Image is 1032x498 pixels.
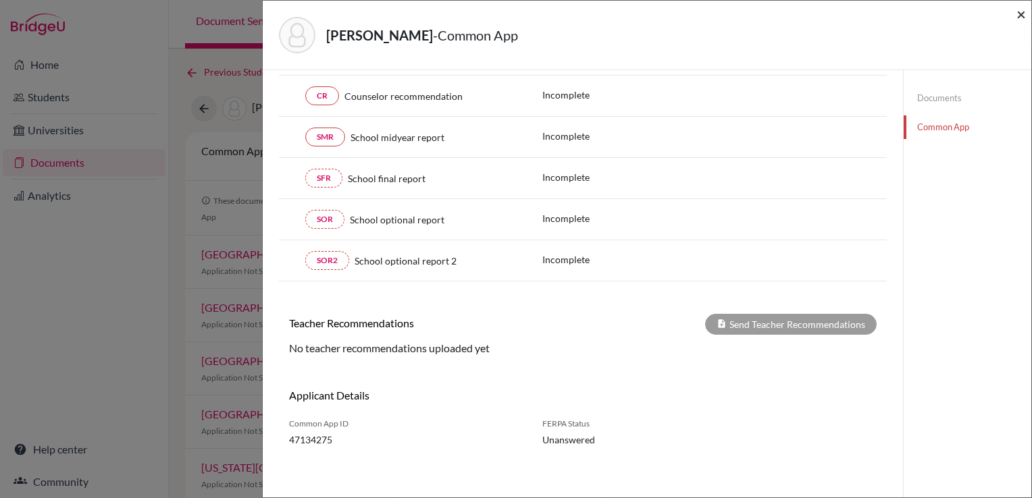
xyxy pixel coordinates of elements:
[355,254,457,268] span: School optional report 2
[542,211,681,225] p: Incomplete
[305,251,349,270] a: SOR2
[305,169,342,188] a: SFR
[305,210,344,229] a: SOR
[542,418,674,430] span: FERPA Status
[904,115,1031,139] a: Common App
[305,128,345,146] a: SMR
[344,89,463,103] span: Counselor recommendation
[326,27,433,43] strong: [PERSON_NAME]
[289,433,522,447] span: 47134275
[348,171,425,186] span: School final report
[305,86,339,105] a: CR
[705,314,877,335] div: Send Teacher Recommendations
[433,27,518,43] span: - Common App
[289,418,522,430] span: Common App ID
[279,316,583,329] h6: Teacher Recommendations
[542,433,674,447] span: Unanswered
[542,252,681,267] p: Incomplete
[904,86,1031,110] a: Documents
[351,130,444,144] span: School midyear report
[279,340,887,356] div: No teacher recommendations uploaded yet
[1016,6,1026,22] button: Close
[542,88,681,102] p: Incomplete
[350,213,444,227] span: School optional report
[289,389,573,402] h6: Applicant Details
[542,170,681,184] p: Incomplete
[1016,4,1026,24] span: ×
[542,129,681,143] p: Incomplete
